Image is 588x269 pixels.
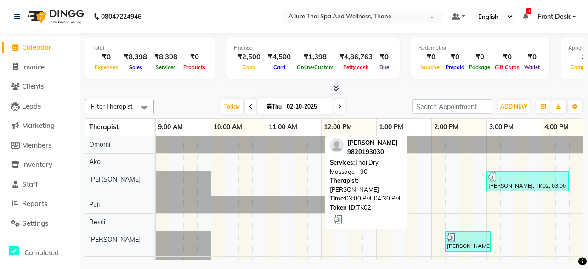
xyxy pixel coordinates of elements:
span: Clients [22,82,44,91]
div: Redemption [418,44,542,52]
a: Clients [2,81,78,92]
div: ₹0 [492,52,522,63]
input: Search Appointment [412,99,492,114]
span: Today [220,99,243,114]
button: ADD NEW [498,100,530,113]
span: Expenses [92,64,120,70]
a: Marketing [2,120,78,131]
a: 9:00 AM [156,120,185,134]
a: 2:00 PM [432,120,461,134]
span: Gift Cards [492,64,522,70]
a: Settings [2,218,78,229]
span: Omomi [89,140,110,149]
div: ₹0 [443,52,467,63]
a: Reports [2,199,78,209]
div: Total [92,44,208,52]
div: ₹1,398 [294,52,336,63]
div: ₹4,500 [264,52,294,63]
span: Cash [240,64,258,70]
a: 10:00 AM [211,120,244,134]
a: 1:00 PM [377,120,406,134]
span: Marketing [22,121,55,130]
div: ₹0 [418,52,443,63]
span: ADD NEW [500,103,527,110]
span: Package [467,64,492,70]
div: TK02 [330,203,402,212]
span: Members [22,141,51,149]
a: Inventory [2,160,78,170]
div: ₹2,500 [234,52,264,63]
span: Prepaid [443,64,467,70]
span: Puii [89,200,100,209]
span: Invoice [22,63,45,71]
a: Members [2,140,78,151]
span: Settings [22,219,48,228]
div: [PERSON_NAME] [330,176,402,194]
span: [PERSON_NAME] [89,175,141,183]
div: ₹0 [92,52,120,63]
span: Staff [22,180,38,189]
input: 2025-10-02 [284,100,330,114]
a: 4:00 PM [542,120,571,134]
span: Therapist: [330,177,358,184]
b: 08047224946 [101,4,141,29]
span: [PERSON_NAME] [89,235,141,244]
span: Ressi [89,218,105,226]
div: ₹8,398 [120,52,151,63]
span: Therapist [89,123,119,131]
span: Online/Custom [294,64,336,70]
span: [PERSON_NAME] [347,139,398,146]
span: Time: [330,195,345,202]
a: Leads [2,101,78,112]
span: Front Desk [537,12,571,22]
span: Services [153,64,178,70]
div: [PERSON_NAME], TK02, 03:00 PM-04:30 PM, Thai Dry Massage - 90 [487,172,568,190]
span: Thu [265,103,284,110]
a: 12:00 PM [322,120,354,134]
span: Leads [22,102,41,110]
span: Completed [24,248,59,257]
div: Finance [234,44,392,52]
div: [PERSON_NAME], TK03, 02:15 PM-03:05 PM, Swedish Massage - 50 [446,233,490,250]
div: ₹4,86,763 [336,52,376,63]
div: ₹0 [467,52,492,63]
span: Token ID: [330,204,356,211]
span: Due [377,64,391,70]
img: logo [23,4,86,29]
a: 11:00 AM [266,120,300,134]
span: Voucher [418,64,443,70]
div: ₹0 [181,52,208,63]
span: Ako [89,158,101,166]
span: Calendar [22,43,51,52]
span: Sales [127,64,145,70]
a: Staff [2,179,78,190]
span: Petty cash [341,64,371,70]
div: 9820193030 [347,148,398,157]
span: Wallet [522,64,542,70]
a: 3:00 PM [487,120,516,134]
span: Products [181,64,208,70]
span: Reports [22,199,47,208]
a: 3 [523,12,528,21]
img: profile [330,138,344,152]
span: Card [271,64,288,70]
div: ₹8,398 [151,52,181,63]
a: Calendar [2,42,78,53]
div: ₹0 [376,52,392,63]
span: Thai Dry Massage - 90 [330,159,379,175]
span: Inventory [22,160,52,169]
div: ₹0 [522,52,542,63]
span: 3 [526,8,531,14]
span: Services: [330,159,355,166]
span: Filter Therapist [91,103,133,110]
a: Invoice [2,62,78,73]
div: 03:00 PM-04:30 PM [330,194,402,203]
